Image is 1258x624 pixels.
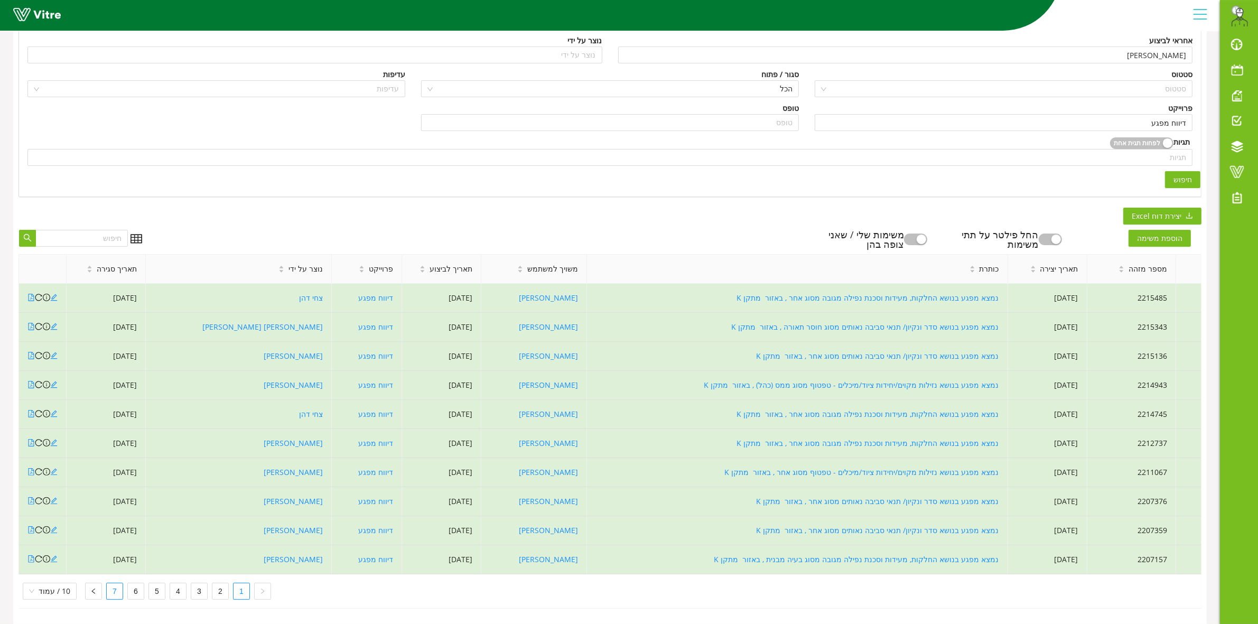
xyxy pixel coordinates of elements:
[1008,284,1087,313] td: [DATE]
[1008,429,1087,458] td: [DATE]
[67,516,146,545] td: [DATE]
[402,458,481,487] td: [DATE]
[35,410,42,417] span: reload
[1132,210,1181,222] span: יצירת דוח Excel
[50,554,58,564] a: edit
[732,322,999,332] a: נמצא מפגע בנושא סדר ונקיון/ תנאי סביבה נאותים מסוג חוסר תאורה , באזור מתקן K
[430,263,472,275] span: תאריך לביצוע
[714,554,999,564] a: נמצא מפגע בנושא החלקות, מעידות וסכנת נפילה מגובה מסוג בעיה מבנית , באזור מתקן K
[27,526,35,534] span: file-pdf
[1040,263,1078,275] span: תאריך יצירה
[1087,458,1177,487] td: 2211067
[27,467,35,477] a: file-pdf
[107,583,123,599] a: 7
[264,380,323,390] a: [PERSON_NAME]
[402,313,481,342] td: [DATE]
[87,264,92,270] span: caret-up
[1008,545,1087,574] td: [DATE]
[50,526,58,534] span: edit
[67,400,146,429] td: [DATE]
[27,381,35,388] span: file-pdf
[369,263,393,275] span: פרוייקט
[27,525,35,535] a: file-pdf
[519,554,578,564] a: [PERSON_NAME]
[970,268,975,274] span: caret-down
[299,409,323,419] a: צחי דהן
[50,410,58,417] span: edit
[50,468,58,476] span: edit
[737,438,999,448] a: נמצא מפגע בנושא החלקות, מעידות וסכנת נפילה מגובה מסוג אחר , באזור מתקן K
[1008,458,1087,487] td: [DATE]
[519,322,578,332] a: [PERSON_NAME]
[1008,516,1087,545] td: [DATE]
[402,545,481,574] td: [DATE]
[35,468,42,476] span: reload
[1087,400,1177,429] td: 2214745
[1008,487,1087,516] td: [DATE]
[97,263,137,275] span: תאריך סגירה
[519,351,578,361] a: [PERSON_NAME]
[1129,230,1191,247] span: הוספת משימה
[50,555,58,563] span: edit
[1129,263,1167,275] span: מספר מזהה
[402,487,481,516] td: [DATE]
[43,555,50,563] span: info-circle
[358,322,393,332] a: דיווח מפגע
[50,381,58,388] span: edit
[43,323,50,330] span: info-circle
[67,487,146,516] td: [DATE]
[288,263,323,275] span: נוצר על ידי
[761,69,799,80] div: סגור / פתוח
[27,438,35,448] a: file-pdf
[50,467,58,477] a: edit
[50,322,58,332] a: edit
[1087,545,1177,574] td: 2207157
[43,410,50,417] span: info-circle
[50,380,58,390] a: edit
[27,294,35,301] span: file-pdf
[27,554,35,564] a: file-pdf
[149,583,165,599] a: 5
[50,525,58,535] a: edit
[970,264,975,270] span: caret-up
[27,352,35,359] span: file-pdf
[35,439,42,446] span: reload
[233,583,250,600] li: 1
[35,352,42,359] span: reload
[1087,371,1177,400] td: 2214943
[757,525,999,535] a: נמצא מפגע בנושא סדר ונקיון/ תנאי סביבה נאותים מסוג אחר , באזור מתקן K
[50,293,58,303] a: edit
[43,468,50,476] span: info-circle
[517,268,523,274] span: caret-down
[35,230,128,247] input: חיפוש
[1087,342,1177,371] td: 2215136
[737,293,999,303] a: נמצא מפגע בנושא החלקות, מעידות וסכנת נפילה מגובה מסוג אחר , באזור מתקן K
[27,323,35,330] span: file-pdf
[35,526,42,534] span: reload
[358,467,393,477] a: דיווח מפגע
[191,583,208,600] li: 3
[50,323,58,330] span: edit
[27,497,35,505] span: file-pdf
[50,409,58,419] a: edit
[67,458,146,487] td: [DATE]
[50,352,58,359] span: edit
[43,294,50,301] span: info-circle
[1119,268,1124,274] span: caret-down
[1129,231,1201,244] a: הוספת משימה
[259,588,266,594] span: right
[519,496,578,506] a: [PERSON_NAME]
[264,438,323,448] a: [PERSON_NAME]
[106,583,123,600] li: 7
[131,233,142,245] span: table
[191,583,207,599] a: 3
[358,409,393,419] a: דיווח מפגע
[35,497,42,505] span: reload
[402,429,481,458] td: [DATE]
[1087,284,1177,313] td: 2215485
[43,439,50,446] span: info-circle
[1087,487,1177,516] td: 2207376
[29,583,70,599] span: 10 / עמוד
[85,583,102,600] button: left
[1173,174,1192,185] span: חיפוש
